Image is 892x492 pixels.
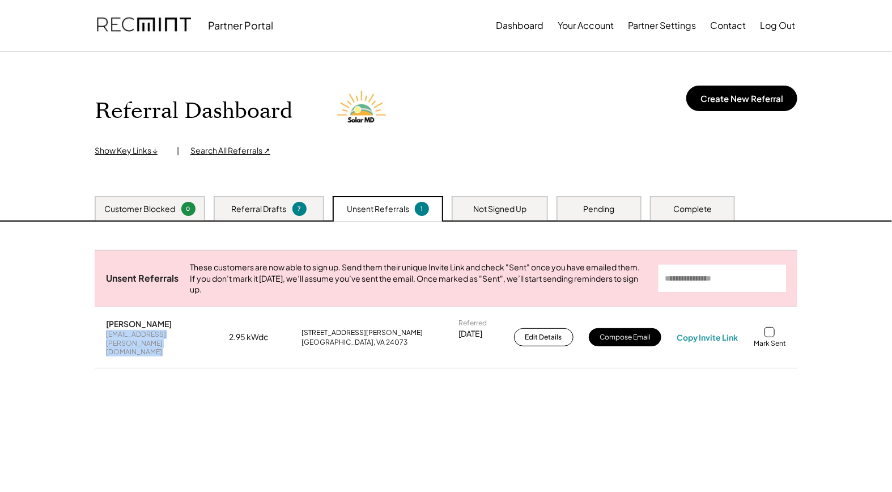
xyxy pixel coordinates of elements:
[677,332,738,342] div: Copy Invite Link
[347,203,409,215] div: Unsent Referrals
[106,319,172,329] div: [PERSON_NAME]
[301,328,423,337] div: [STREET_ADDRESS][PERSON_NAME]
[106,273,179,285] div: Unsent Referrals
[301,338,407,347] div: [GEOGRAPHIC_DATA], VA 24073
[760,14,795,37] button: Log Out
[458,319,487,328] div: Referred
[95,98,292,125] h1: Referral Dashboard
[177,145,179,156] div: |
[332,80,394,142] img: Solar%20MD%20LOgo.png
[473,203,526,215] div: Not Signed Up
[589,328,661,346] button: Compose Email
[208,19,273,32] div: Partner Portal
[673,203,712,215] div: Complete
[584,203,615,215] div: Pending
[97,6,191,45] img: recmint-logotype%403x.png
[628,14,696,37] button: Partner Settings
[558,14,614,37] button: Your Account
[417,205,427,213] div: 1
[232,203,287,215] div: Referral Drafts
[190,262,647,295] div: These customers are now able to sign up. Send them their unique Invite Link and check "Sent" once...
[458,328,482,340] div: [DATE]
[754,339,786,348] div: Mark Sent
[183,205,194,213] div: 0
[229,332,286,343] div: 2.95 kWdc
[496,14,543,37] button: Dashboard
[95,145,165,156] div: Show Key Links ↓
[710,14,746,37] button: Contact
[686,86,797,111] button: Create New Referral
[105,203,176,215] div: Customer Blocked
[190,145,270,156] div: Search All Referrals ↗
[106,330,214,357] div: [EMAIL_ADDRESS][PERSON_NAME][DOMAIN_NAME]
[514,328,574,346] button: Edit Details
[294,205,305,213] div: 7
